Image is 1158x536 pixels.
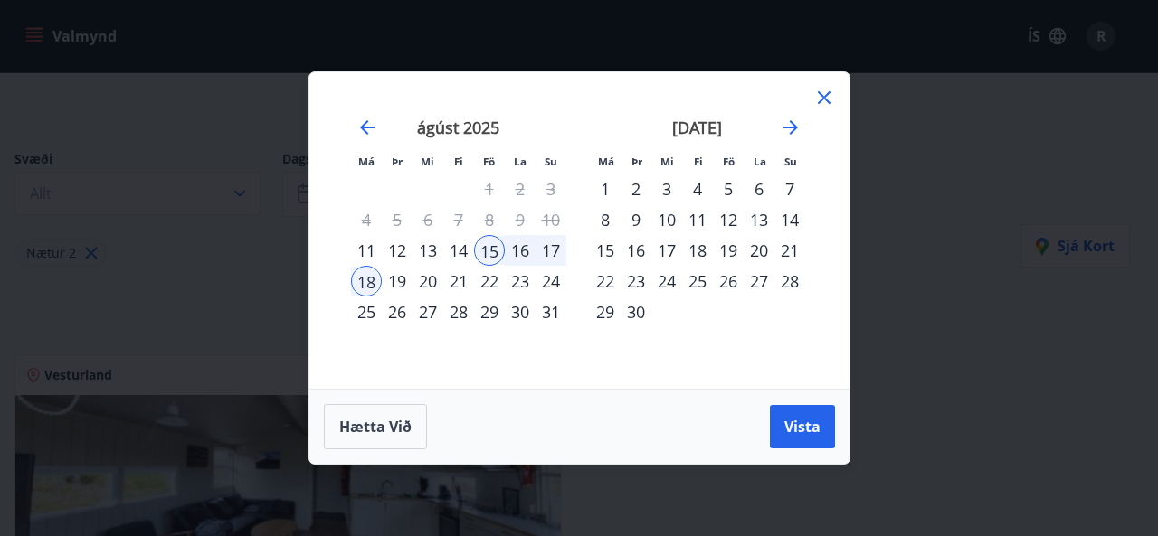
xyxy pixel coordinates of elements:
div: 17 [651,235,682,266]
div: 25 [351,296,382,327]
td: Choose mánudagur, 22. september 2025 as your check-in date. It’s available. [590,266,621,296]
button: Vista [770,405,835,448]
td: Choose mánudagur, 8. september 2025 as your check-in date. It’s available. [590,204,621,235]
td: Choose miðvikudagur, 10. september 2025 as your check-in date. It’s available. [651,204,682,235]
div: 5 [713,174,744,204]
td: Choose mánudagur, 25. ágúst 2025 as your check-in date. It’s available. [351,296,382,327]
td: Choose miðvikudagur, 13. ágúst 2025 as your check-in date. It’s available. [413,235,443,266]
td: Choose laugardagur, 30. ágúst 2025 as your check-in date. It’s available. [505,296,536,327]
td: Not available. föstudagur, 8. ágúst 2025 [474,204,505,235]
div: 15 [474,235,505,266]
div: 18 [682,235,713,266]
td: Choose fimmtudagur, 25. september 2025 as your check-in date. It’s available. [682,266,713,296]
td: Selected as start date. föstudagur, 15. ágúst 2025 [474,235,505,266]
div: 18 [351,266,382,296]
td: Choose miðvikudagur, 20. ágúst 2025 as your check-in date. It’s available. [413,266,443,296]
td: Choose þriðjudagur, 19. ágúst 2025 as your check-in date. It’s available. [382,266,413,296]
small: Má [358,155,375,168]
div: 13 [413,235,443,266]
td: Choose fimmtudagur, 18. september 2025 as your check-in date. It’s available. [682,235,713,266]
td: Choose sunnudagur, 28. september 2025 as your check-in date. It’s available. [774,266,805,296]
td: Choose miðvikudagur, 3. september 2025 as your check-in date. It’s available. [651,174,682,204]
small: Má [598,155,614,168]
div: 12 [382,235,413,266]
div: 16 [505,235,536,266]
td: Choose fimmtudagur, 14. ágúst 2025 as your check-in date. It’s available. [443,235,474,266]
div: Calendar [331,94,828,367]
td: Selected. sunnudagur, 17. ágúst 2025 [536,235,566,266]
div: 30 [505,296,536,327]
div: Move backward to switch to the previous month. [356,117,378,138]
div: 10 [651,204,682,235]
div: 28 [774,266,805,296]
div: 12 [713,204,744,235]
div: 23 [505,266,536,296]
div: Move forward to switch to the next month. [780,117,802,138]
span: Vista [784,417,821,437]
div: 24 [536,266,566,296]
td: Choose laugardagur, 27. september 2025 as your check-in date. It’s available. [744,266,774,296]
div: 7 [774,174,805,204]
div: 15 [590,235,621,266]
div: 29 [590,296,621,327]
strong: ágúst 2025 [417,117,499,138]
div: 20 [744,235,774,266]
div: 27 [744,266,774,296]
td: Choose mánudagur, 1. september 2025 as your check-in date. It’s available. [590,174,621,204]
td: Choose laugardagur, 20. september 2025 as your check-in date. It’s available. [744,235,774,266]
td: Choose þriðjudagur, 2. september 2025 as your check-in date. It’s available. [621,174,651,204]
div: 14 [774,204,805,235]
td: Choose sunnudagur, 14. september 2025 as your check-in date. It’s available. [774,204,805,235]
td: Not available. laugardagur, 2. ágúst 2025 [505,174,536,204]
div: 26 [382,296,413,327]
div: 22 [474,266,505,296]
button: Hætta við [324,404,427,449]
td: Choose þriðjudagur, 12. ágúst 2025 as your check-in date. It’s available. [382,235,413,266]
td: Choose þriðjudagur, 23. september 2025 as your check-in date. It’s available. [621,266,651,296]
td: Choose miðvikudagur, 27. ágúst 2025 as your check-in date. It’s available. [413,296,443,327]
div: 8 [590,204,621,235]
td: Choose föstudagur, 29. ágúst 2025 as your check-in date. It’s available. [474,296,505,327]
small: Fö [483,155,495,168]
td: Selected. laugardagur, 16. ágúst 2025 [505,235,536,266]
div: 17 [536,235,566,266]
small: La [514,155,527,168]
small: Þr [392,155,403,168]
td: Choose föstudagur, 26. september 2025 as your check-in date. It’s available. [713,266,744,296]
div: 22 [590,266,621,296]
td: Not available. föstudagur, 1. ágúst 2025 [474,174,505,204]
div: 25 [682,266,713,296]
td: Choose sunnudagur, 24. ágúst 2025 as your check-in date. It’s available. [536,266,566,296]
td: Choose þriðjudagur, 30. september 2025 as your check-in date. It’s available. [621,296,651,327]
td: Choose þriðjudagur, 16. september 2025 as your check-in date. It’s available. [621,235,651,266]
div: 27 [413,296,443,327]
td: Not available. laugardagur, 9. ágúst 2025 [505,204,536,235]
div: 11 [351,235,382,266]
div: 29 [474,296,505,327]
div: 24 [651,266,682,296]
td: Choose föstudagur, 5. september 2025 as your check-in date. It’s available. [713,174,744,204]
div: 19 [382,266,413,296]
td: Choose mánudagur, 11. ágúst 2025 as your check-in date. It’s available. [351,235,382,266]
td: Choose laugardagur, 6. september 2025 as your check-in date. It’s available. [744,174,774,204]
td: Choose þriðjudagur, 26. ágúst 2025 as your check-in date. It’s available. [382,296,413,327]
div: 1 [590,174,621,204]
div: 21 [774,235,805,266]
td: Choose föstudagur, 12. september 2025 as your check-in date. It’s available. [713,204,744,235]
td: Choose mánudagur, 29. september 2025 as your check-in date. It’s available. [590,296,621,327]
div: 21 [443,266,474,296]
td: Choose laugardagur, 23. ágúst 2025 as your check-in date. It’s available. [505,266,536,296]
div: 23 [621,266,651,296]
small: Fi [454,155,463,168]
td: Not available. sunnudagur, 10. ágúst 2025 [536,204,566,235]
small: La [754,155,766,168]
td: Not available. fimmtudagur, 7. ágúst 2025 [443,204,474,235]
td: Choose sunnudagur, 31. ágúst 2025 as your check-in date. It’s available. [536,296,566,327]
td: Not available. sunnudagur, 3. ágúst 2025 [536,174,566,204]
div: 9 [621,204,651,235]
small: Mi [660,155,674,168]
td: Choose sunnudagur, 7. september 2025 as your check-in date. It’s available. [774,174,805,204]
div: 19 [713,235,744,266]
div: 2 [621,174,651,204]
td: Choose laugardagur, 13. september 2025 as your check-in date. It’s available. [744,204,774,235]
